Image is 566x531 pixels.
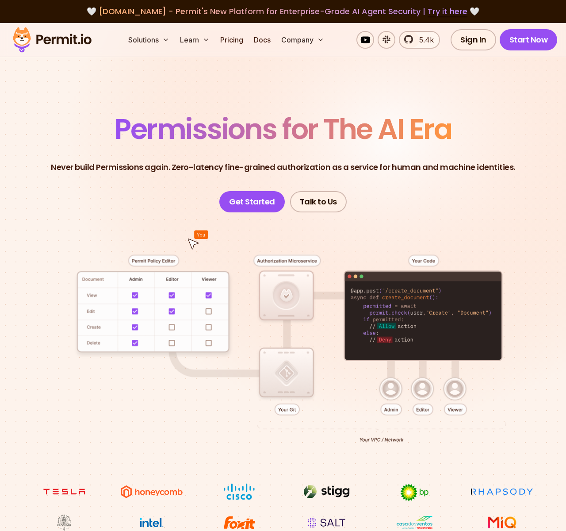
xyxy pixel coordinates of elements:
[9,25,96,55] img: Permit logo
[21,5,545,18] div: 🤍 🤍
[294,514,360,531] img: salt
[278,31,328,49] button: Company
[414,35,434,45] span: 5.4k
[99,6,467,17] span: [DOMAIN_NAME] - Permit's New Platform for Enterprise-Grade AI Agent Security |
[115,109,451,149] span: Permissions for The AI Era
[294,483,360,500] img: Stigg
[125,31,173,49] button: Solutions
[31,514,97,531] img: Maricopa County Recorder\'s Office
[381,483,447,502] img: bp
[119,514,185,531] img: Intel
[500,29,558,50] a: Start Now
[290,191,347,212] a: Talk to Us
[469,483,535,500] img: Rhapsody Health
[219,191,285,212] a: Get Started
[176,31,213,49] button: Learn
[472,515,532,530] img: MIQ
[428,6,467,17] a: Try it here
[399,31,440,49] a: 5.4k
[451,29,496,50] a: Sign In
[381,514,447,531] img: Casa dos Ventos
[250,31,274,49] a: Docs
[119,483,185,500] img: Honeycomb
[51,161,515,173] p: Never build Permissions again. Zero-latency fine-grained authorization as a service for human and...
[206,514,272,531] img: Foxit
[31,483,97,500] img: tesla
[206,483,272,500] img: Cisco
[217,31,247,49] a: Pricing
